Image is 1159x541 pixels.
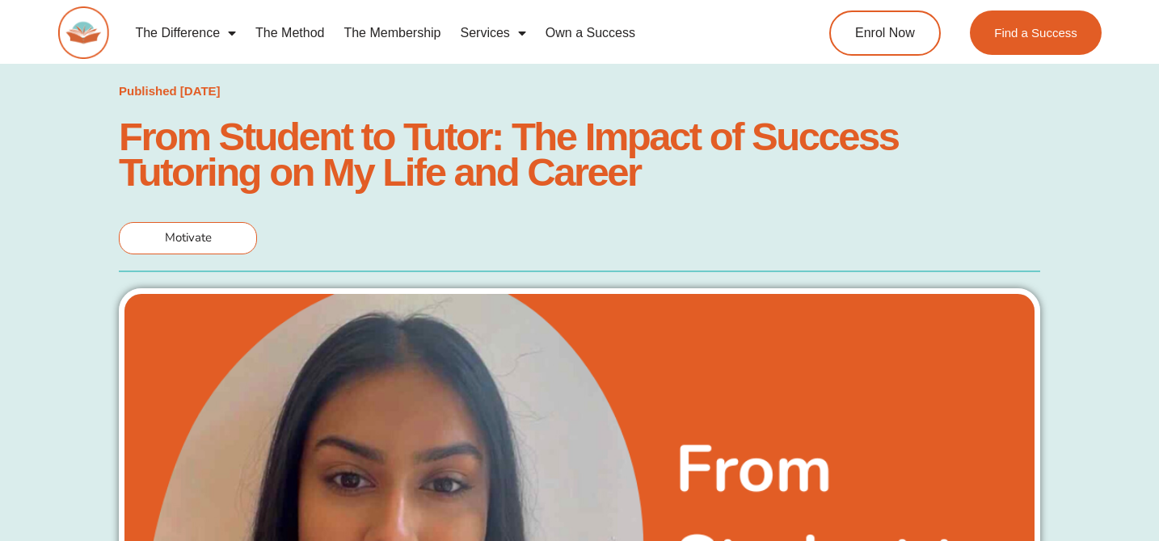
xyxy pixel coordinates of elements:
a: The Difference [125,15,246,52]
nav: Menu [125,15,769,52]
a: Own a Success [536,15,645,52]
a: Enrol Now [829,10,941,56]
span: Motivate [165,229,212,245]
a: The Method [246,15,334,52]
a: Services [450,15,535,52]
span: Published [119,84,177,98]
a: Published [DATE] [119,80,221,103]
a: Find a Success [970,10,1102,55]
time: [DATE] [180,84,221,98]
a: The Membership [334,15,450,52]
span: Enrol Now [855,27,915,40]
span: Find a Success [994,27,1077,39]
h1: From Student to Tutor: The Impact of Success Tutoring on My Life and Career [119,119,1040,190]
